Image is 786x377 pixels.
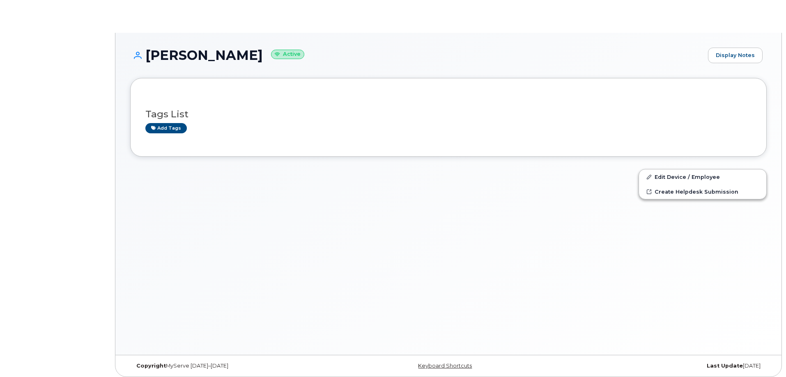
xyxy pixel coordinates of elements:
[639,184,766,199] a: Create Helpdesk Submission
[136,363,166,369] strong: Copyright
[130,363,342,369] div: MyServe [DATE]–[DATE]
[130,48,704,62] h1: [PERSON_NAME]
[271,50,304,59] small: Active
[639,169,766,184] a: Edit Device / Employee
[145,123,187,133] a: Add tags
[145,109,752,119] h3: Tags List
[554,363,767,369] div: [DATE]
[707,363,743,369] strong: Last Update
[708,48,763,63] a: Display Notes
[418,363,472,369] a: Keyboard Shortcuts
